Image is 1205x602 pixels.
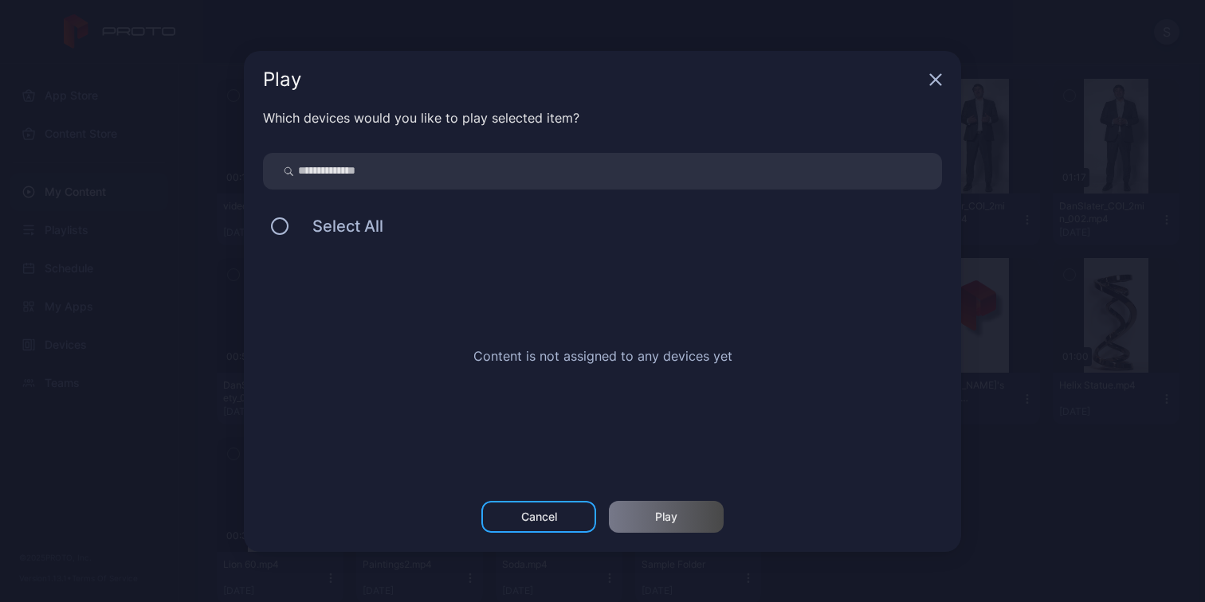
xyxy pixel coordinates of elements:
div: Cancel [521,510,557,523]
button: Play [609,501,724,533]
div: Play [655,510,677,523]
div: Which devices would you like to play selected item? [263,108,942,127]
span: Select All [296,217,383,236]
button: Cancel [481,501,596,533]
p: Content is not assigned to any devices yet [473,346,732,365]
div: Play [263,70,923,89]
